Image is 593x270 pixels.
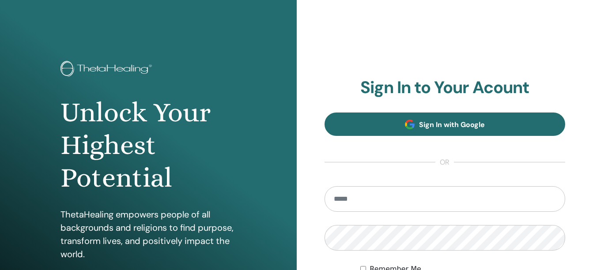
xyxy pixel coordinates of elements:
[325,112,566,136] a: Sign In with Google
[419,120,485,129] span: Sign In with Google
[325,78,566,98] h2: Sign In to Your Acount
[60,96,236,195] h1: Unlock Your Highest Potential
[435,157,454,168] span: or
[60,208,236,261] p: ThetaHealing empowers people of all backgrounds and religions to find purpose, transform lives, a...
